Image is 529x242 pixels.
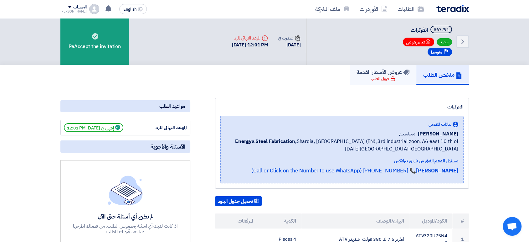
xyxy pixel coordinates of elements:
[350,65,416,85] a: عروض الأسعار المقدمة قبول الطلب
[393,2,429,16] a: الطلبات
[402,26,453,34] h5: انفرترات
[418,130,458,138] span: [PERSON_NAME]
[140,124,187,131] div: الموعد النهائي للرد
[72,213,178,220] div: لم تطرح أي أسئلة حتى الآن
[220,103,464,111] div: انفرترات
[434,28,449,32] div: #67291
[226,138,458,153] span: Sharqia, [GEOGRAPHIC_DATA] (EN) ,3rd industrial zoon, A6 east 10 th of [DATE][GEOGRAPHIC_DATA] [G...
[60,100,190,112] div: مواعيد الطلب
[64,123,123,132] span: إنتهي في [DATE] 12:01 PM
[503,217,521,236] div: دردشة مفتوحة
[423,71,462,78] h5: ملخص الطلب
[215,213,258,229] th: المرفقات
[398,130,415,138] span: محاسب,
[251,167,458,175] a: [PERSON_NAME]📞 [PHONE_NUMBER] (Call or Click on the Number to use WhatsApp)
[416,65,469,85] a: ملخص الطلب
[60,10,87,13] div: [PERSON_NAME]
[357,68,409,76] h5: عروض الأسعار المقدمة
[258,213,301,229] th: الكمية
[232,35,268,41] div: الموعد النهائي للرد
[123,7,136,12] span: English
[431,49,442,55] span: متوسط
[437,38,452,46] span: جديد
[452,213,469,229] th: #
[416,167,458,175] strong: [PERSON_NAME]
[429,121,451,128] span: بيانات العميل
[411,26,428,34] span: انفرترات
[310,2,355,16] a: ملف الشركة
[215,196,262,206] button: تحميل جدول البنود
[151,143,185,150] span: الأسئلة والأجوبة
[436,5,469,12] img: Teradix logo
[108,176,143,205] img: empty_state_list.svg
[72,223,178,234] div: اذا كانت لديك أي اسئلة بخصوص الطلب, من فضلك اطرحها هنا بعد قبولك للطلب
[60,18,129,65] div: ReAccept the invitation
[73,5,87,10] div: الحساب
[403,38,434,46] span: تم مرفوض
[235,138,296,145] b: Energya Steel Fabrication,
[278,35,300,41] div: صدرت في
[371,76,395,82] div: قبول الطلب
[232,41,268,49] div: [DATE] 12:01 PM
[355,2,393,16] a: الأوردرات
[119,4,147,14] button: English
[226,158,458,164] div: مسئول الدعم الفني من فريق تيرادكس
[278,41,300,49] div: [DATE]
[409,213,452,229] th: الكود/الموديل
[89,4,99,14] img: profile_test.png
[301,213,409,229] th: البيان/الوصف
